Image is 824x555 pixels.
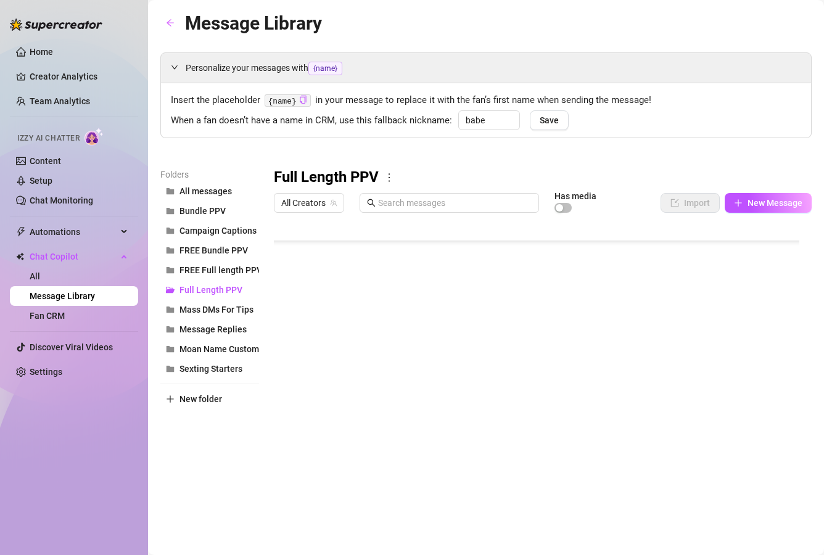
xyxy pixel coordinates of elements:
a: Setup [30,176,52,186]
a: Chat Monitoring [30,195,93,205]
a: All [30,271,40,281]
a: Team Analytics [30,96,90,106]
img: AI Chatter [84,128,104,146]
button: Sexting Starters [160,359,259,379]
article: Folders [160,168,259,181]
button: Bundle PPV [160,201,259,221]
button: Import [661,193,720,213]
span: folder [166,226,175,235]
button: Click to Copy [299,96,307,105]
input: Search messages [378,196,532,210]
span: FREE Full length PPV [179,265,262,275]
button: Campaign Captions [160,221,259,240]
button: FREE Full length PPV [160,260,259,280]
span: Mass DMs For Tips [179,305,253,314]
span: folder [166,246,175,255]
span: All Creators [281,194,337,212]
button: Full Length PPV [160,280,259,300]
span: New Message [748,198,802,208]
span: When a fan doesn’t have a name in CRM, use this fallback nickname: [171,113,452,128]
span: Bundle PPV [179,206,226,216]
span: Insert the placeholder in your message to replace it with the fan’s first name when sending the m... [171,93,801,108]
code: {name} [265,94,311,107]
span: Chat Copilot [30,247,117,266]
span: All messages [179,186,232,196]
span: folder [166,305,175,314]
a: Settings [30,367,62,377]
h3: Full Length PPV [274,168,379,187]
a: Message Library [30,291,95,301]
a: Fan CRM [30,311,65,321]
button: New Message [725,193,812,213]
button: All messages [160,181,259,201]
span: plus [734,199,743,207]
span: team [330,199,337,207]
button: Message Replies [160,319,259,339]
a: Home [30,47,53,57]
span: more [384,172,395,183]
a: Content [30,156,61,166]
span: Campaign Captions [179,226,257,236]
button: New folder [160,389,259,409]
span: folder [166,364,175,373]
span: folder [166,325,175,334]
span: folder [166,207,175,215]
a: Discover Viral Videos [30,342,113,352]
button: Mass DMs For Tips [160,300,259,319]
span: Personalize your messages with [186,61,801,75]
span: plus [166,395,175,403]
button: FREE Bundle PPV [160,240,259,260]
span: Sexting Starters [179,364,242,374]
span: search [367,199,376,207]
span: thunderbolt [16,227,26,237]
span: folder-open [166,286,175,294]
span: FREE Bundle PPV [179,245,248,255]
img: Chat Copilot [16,252,24,261]
span: Message Replies [179,324,247,334]
span: arrow-left [166,18,175,27]
span: New folder [179,394,222,404]
a: Creator Analytics [30,67,128,86]
span: Moan Name Custom [179,344,259,354]
span: expanded [171,64,178,71]
div: Personalize your messages with{name} [161,53,811,83]
span: folder [166,266,175,274]
img: logo-BBDzfeDw.svg [10,18,102,31]
span: folder [166,345,175,353]
button: Moan Name Custom [160,339,259,359]
span: Izzy AI Chatter [17,133,80,144]
span: Automations [30,222,117,242]
button: Save [530,110,569,130]
span: copy [299,96,307,104]
article: Message Library [185,9,322,38]
iframe: Intercom live chat [782,513,812,543]
span: {name} [308,62,342,75]
span: Full Length PPV [179,285,242,295]
article: Has media [554,192,596,200]
span: folder [166,187,175,195]
span: Save [540,115,559,125]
